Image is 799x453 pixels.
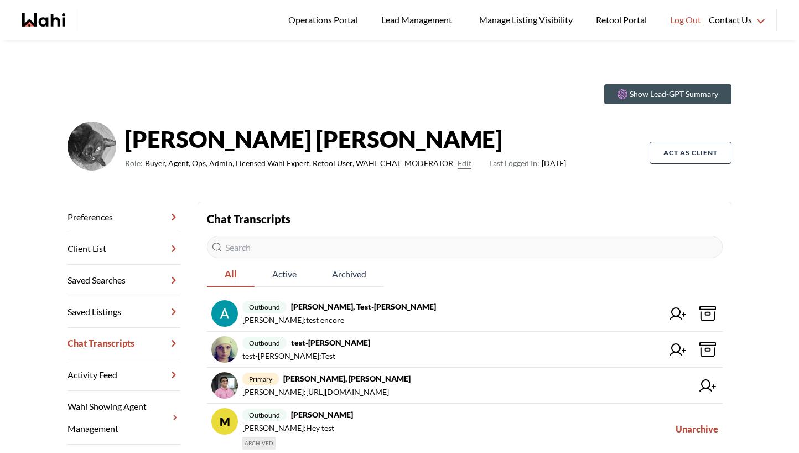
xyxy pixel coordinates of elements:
[458,157,471,170] button: Edit
[68,202,180,233] a: Preferences
[242,421,334,435] span: [PERSON_NAME] : Hey test
[291,410,353,419] strong: [PERSON_NAME]
[242,385,389,399] span: [PERSON_NAME] : [URL][DOMAIN_NAME]
[211,408,238,435] div: M
[68,359,180,391] a: Activity Feed
[489,158,539,168] span: Last Logged In:
[211,300,238,327] img: chat avatar
[68,122,116,171] img: 36865a24b555444a.jpeg
[207,368,723,404] a: primary[PERSON_NAME], [PERSON_NAME][PERSON_NAME]:[URL][DOMAIN_NAME]
[283,374,411,383] strong: [PERSON_NAME], [PERSON_NAME]
[676,408,718,450] button: Unarchive
[242,437,276,450] span: ARCHIVED
[291,338,370,347] strong: test-[PERSON_NAME]
[314,262,384,286] span: Archived
[242,301,287,313] span: outbound
[207,332,723,368] a: outboundtest-[PERSON_NAME]test-[PERSON_NAME]:Test
[207,212,290,225] strong: Chat Transcripts
[242,409,287,421] span: outbound
[207,236,723,258] input: Search
[630,89,718,100] p: Show Lead-GPT Summary
[650,142,731,164] button: Act as Client
[207,296,723,332] a: outbound[PERSON_NAME], test-[PERSON_NAME][PERSON_NAME]:test encore
[489,157,566,170] span: [DATE]
[68,391,180,445] a: Wahi Showing Agent Management
[242,337,287,349] span: outbound
[22,13,65,27] a: Wahi homepage
[255,262,314,287] button: Active
[125,122,566,156] strong: [PERSON_NAME] [PERSON_NAME]
[381,13,456,27] span: Lead Management
[68,328,180,359] a: Chat Transcripts
[125,157,143,170] span: Role:
[242,349,335,363] span: test-[PERSON_NAME] : Test
[596,13,650,27] span: Retool Portal
[291,302,436,311] strong: [PERSON_NAME], test-[PERSON_NAME]
[476,13,576,27] span: Manage Listing Visibility
[211,372,238,399] img: chat avatar
[255,262,314,286] span: Active
[68,296,180,328] a: Saved Listings
[314,262,384,287] button: Archived
[211,336,238,363] img: chat avatar
[145,157,453,170] span: Buyer, Agent, Ops, Admin, Licensed Wahi Expert, Retool User, WAHI_CHAT_MODERATOR
[68,233,180,265] a: Client List
[68,265,180,296] a: Saved Searches
[242,313,344,327] span: [PERSON_NAME] : test encore
[242,373,279,385] span: primary
[207,262,255,286] span: All
[604,84,731,104] button: Show Lead-GPT Summary
[207,262,255,287] button: All
[288,13,361,27] span: Operations Portal
[670,13,701,27] span: Log Out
